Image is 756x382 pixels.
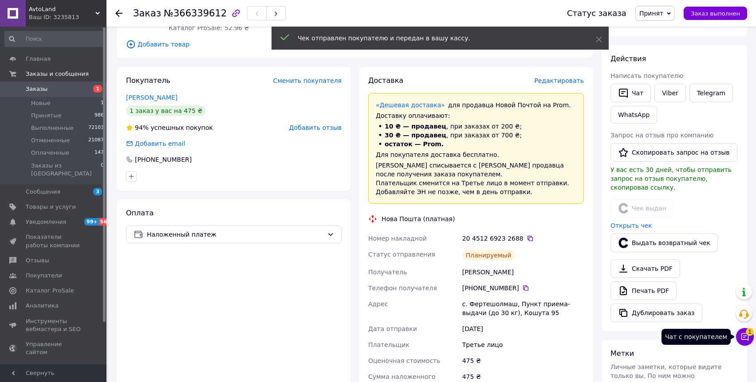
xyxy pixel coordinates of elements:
[462,284,584,292] div: [PHONE_NUMBER]
[84,218,99,226] span: 99+
[461,321,586,337] div: [DATE]
[26,85,47,93] span: Заказы
[684,7,747,20] button: Заказ выполнен
[610,281,677,300] a: Печать PDF
[610,166,732,191] span: У вас есть 30 дней, чтобы отправить запрос на отзыв покупателю, скопировав ссылку.
[133,8,161,19] span: Заказ
[135,124,149,131] span: 94%
[610,84,651,102] button: Чат
[125,139,186,148] div: Добавить email
[101,162,104,178] span: 0
[126,105,206,116] div: 1 заказ у вас на 475 ₴
[26,340,82,356] span: Управление сайтом
[31,99,51,107] span: Новые
[654,84,685,102] a: Viber
[4,31,105,47] input: Поиск
[26,287,74,295] span: Каталог ProSale
[31,162,101,178] span: Заказы из [GEOGRAPHIC_DATA]
[610,132,714,139] span: Запрос на отзыв про компанию
[298,34,574,43] div: Чек отправлен покупателю и передан в вашу кассу.
[134,139,186,148] div: Добавить email
[368,341,409,348] span: Плательщик
[376,161,576,196] div: [PERSON_NAME] списывается с [PERSON_NAME] продавца после получения заказа покупателем. Плательщик...
[273,77,342,84] span: Сменить покупателя
[26,55,51,63] span: Главная
[368,269,407,276] span: Получатель
[93,85,102,93] span: 1
[610,222,652,229] a: Открыть чек
[461,353,586,369] div: 475 ₴
[534,77,584,84] span: Редактировать
[169,24,249,31] span: Каталог ProSale: 52.96 ₴
[147,230,323,239] span: Наложенный платеж
[93,188,102,195] span: 3
[368,285,437,292] span: Телефон получателя
[610,106,657,124] a: WhatsApp
[368,357,441,364] span: Оценочная стоимость
[115,9,122,18] div: Вернуться назад
[31,112,62,120] span: Принятые
[164,8,227,19] span: №366339612
[385,132,446,139] span: 30 ₴ — продавец
[376,101,445,109] a: «Дешевая доставка»
[610,55,646,63] span: Действия
[126,76,170,85] span: Покупатель
[689,84,733,102] a: Telegram
[126,209,154,217] span: Оплата
[385,140,444,148] span: остаток — Prom.
[88,124,104,132] span: 72103
[26,302,59,310] span: Аналитика
[746,328,754,336] span: 1
[94,112,104,120] span: 986
[462,234,584,243] div: 20 4512 6923 2688
[29,5,95,13] span: AvtoLand
[376,150,576,159] div: Для покупателя доставка бесплатно.
[368,251,435,258] span: Статус отправления
[376,122,576,131] li: , при заказах от 200 ₴;
[376,111,576,120] div: Доставку оплачивают:
[134,155,193,164] div: [PHONE_NUMBER]
[26,317,82,333] span: Инструменты вебмастера и SEO
[26,188,60,196] span: Сообщения
[368,300,388,308] span: Адрес
[94,149,104,157] span: 147
[567,9,626,18] div: Статус заказа
[610,259,680,278] a: Скачать PDF
[691,10,740,17] span: Заказ выполнен
[31,136,70,144] span: Отмененные
[101,99,104,107] span: 1
[88,136,104,144] span: 21087
[26,272,62,280] span: Покупатели
[126,123,213,132] div: успешных покупок
[639,10,663,17] span: Принят
[31,149,69,157] span: Оплаченные
[461,296,586,321] div: с. Фертешолмаш, Пункт приема-выдачи (до 30 кг), Кошута 95
[461,337,586,353] div: Третье лицо
[26,233,82,249] span: Показатели работы компании
[379,214,457,223] div: Нова Пошта (платная)
[462,250,515,261] div: Планируемый
[376,131,576,140] li: , при заказах от 700 ₴;
[31,124,74,132] span: Выполненные
[126,39,584,49] span: Добавить товар
[26,203,76,211] span: Товары и услуги
[461,264,586,280] div: [PERSON_NAME]
[26,70,89,78] span: Заказы и сообщения
[289,124,342,131] span: Добавить отзыв
[661,329,731,345] div: Чат с покупателем
[610,304,702,322] button: Дублировать заказ
[385,123,446,130] span: 10 ₴ — продавец
[610,72,683,79] span: Написать покупателю
[610,234,718,252] button: Выдать возвратный чек
[376,101,576,109] div: для продавца Новой Почтой на Prom.
[26,257,49,265] span: Отзывы
[610,143,737,162] button: Скопировать запрос на отзыв
[29,13,106,21] div: Ваш ID: 3235813
[126,94,177,101] a: [PERSON_NAME]
[736,328,754,346] button: Чат с покупателем1
[368,76,403,85] span: Доставка
[26,218,66,226] span: Уведомления
[99,218,109,226] span: 56
[26,363,82,379] span: Кошелек компании
[610,349,634,358] span: Метки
